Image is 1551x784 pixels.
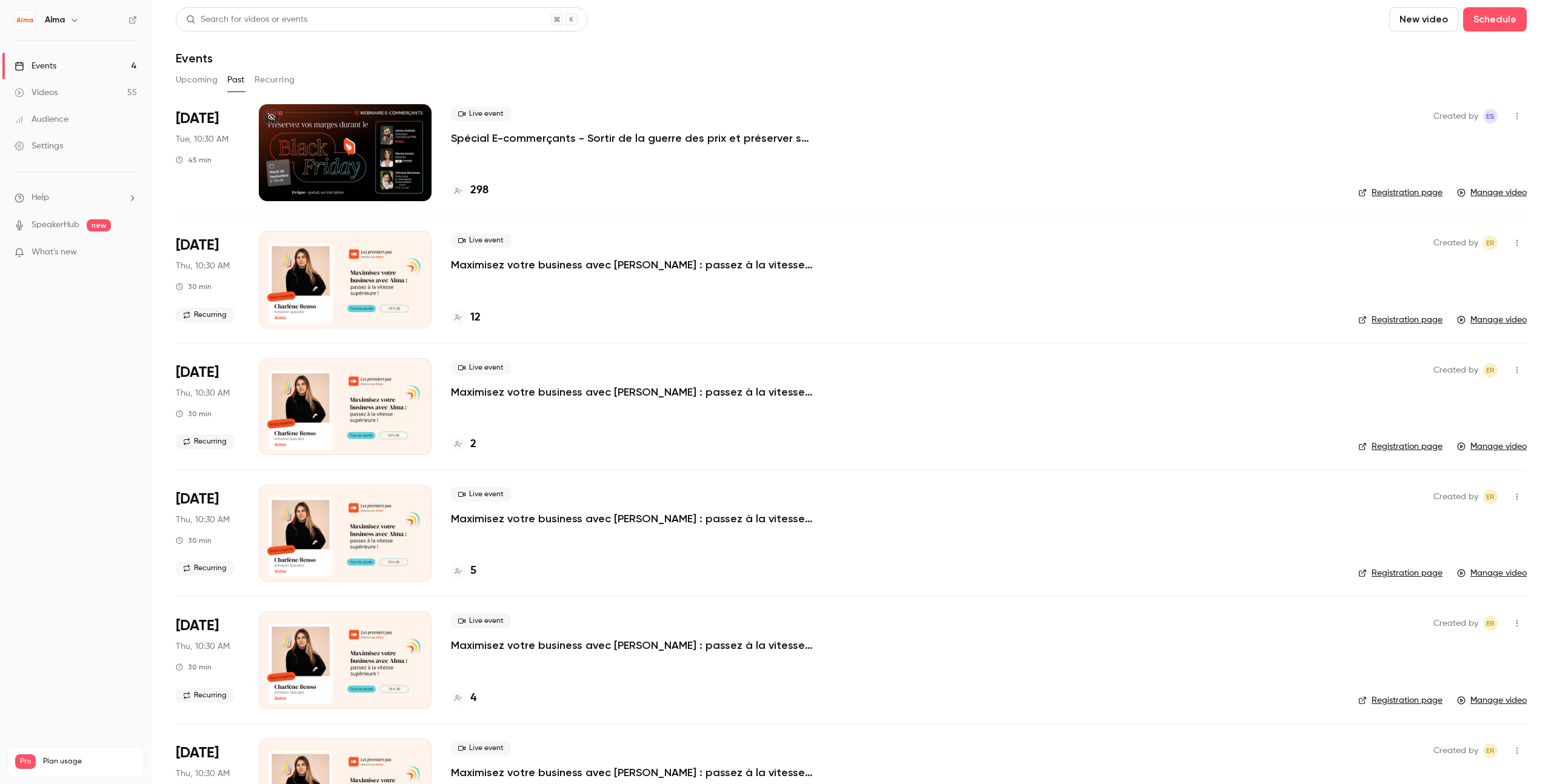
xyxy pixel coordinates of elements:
div: 30 min [176,282,212,291]
span: [DATE] [176,236,219,255]
span: Eric ROMER [1483,490,1498,504]
span: Thu, 10:30 AM [176,260,230,272]
div: Sep 25 Thu, 10:30 AM (Europe/Paris) [176,231,239,328]
button: Schedule [1463,7,1527,32]
span: Live event [451,233,511,248]
span: Eric ROMER [1483,363,1498,377]
span: Tue, 10:30 AM [176,133,228,145]
a: Registration page [1358,440,1443,453]
li: help-dropdown-opener [15,191,137,204]
iframe: Noticeable Trigger [122,247,137,258]
span: Created by [1433,490,1478,504]
a: Registration page [1358,187,1443,199]
a: Manage video [1457,187,1527,199]
div: Audience [15,113,68,125]
span: new [87,219,111,231]
span: Thu, 10:30 AM [176,768,230,780]
a: 12 [451,310,481,326]
span: ER [1486,363,1495,377]
h6: Alma [45,14,65,26]
button: Recurring [255,70,295,90]
h4: 4 [470,690,476,706]
span: Recurring [176,434,234,449]
span: [DATE] [176,490,219,509]
a: Maximisez votre business avec [PERSON_NAME] : passez à la vitesse supérieure ! [451,385,815,399]
span: Recurring [176,561,234,576]
button: Past [227,70,245,90]
span: Created by [1433,743,1478,758]
span: Live event [451,360,511,375]
a: 2 [451,436,476,453]
span: Live event [451,614,511,628]
span: Thu, 10:30 AM [176,514,230,526]
div: Sep 18 Thu, 10:30 AM (Europe/Paris) [176,358,239,455]
a: Spécial E-commerçants - Sortir de la guerre des prix et préserver ses marges pendant [DATE][DATE] [451,131,815,145]
a: 298 [451,182,489,199]
div: 30 min [176,536,212,545]
h4: 298 [470,182,489,199]
button: Upcoming [176,70,218,90]
div: 45 min [176,155,212,165]
div: Settings [15,140,63,152]
span: Recurring [176,688,234,703]
div: 30 min [176,409,212,419]
span: Eric ROMER [1483,616,1498,631]
span: Created by [1433,363,1478,377]
span: Eric ROMER [1483,236,1498,250]
a: Registration page [1358,567,1443,579]
a: Maximisez votre business avec [PERSON_NAME] : passez à la vitesse supérieure ! [451,257,815,272]
a: Maximisez votre business avec [PERSON_NAME] : passez à la vitesse supérieure ! [451,765,815,780]
span: ER [1486,490,1495,504]
a: Manage video [1457,314,1527,326]
span: Created by [1433,616,1478,631]
span: [DATE] [176,743,219,763]
span: Created by [1433,109,1478,124]
a: 5 [451,563,476,579]
a: Manage video [1457,440,1527,453]
span: Live event [451,487,511,502]
div: Videos [15,87,58,99]
span: Created by [1433,236,1478,250]
span: ER [1486,616,1495,631]
div: Sep 4 Thu, 10:30 AM (Europe/Paris) [176,611,239,708]
h4: 5 [470,563,476,579]
span: Recurring [176,308,234,322]
span: Evan SAIDI [1483,109,1498,124]
a: SpeakerHub [32,219,79,231]
img: Alma [15,10,35,30]
h4: 2 [470,436,476,453]
a: Maximisez votre business avec [PERSON_NAME] : passez à la vitesse supérieure ! [451,638,815,653]
span: ER [1486,743,1495,758]
a: Registration page [1358,694,1443,706]
span: [DATE] [176,363,219,382]
span: ER [1486,236,1495,250]
h4: 12 [470,310,481,326]
span: Live event [451,741,511,756]
span: ES [1486,109,1495,124]
a: Maximisez votre business avec [PERSON_NAME] : passez à la vitesse supérieure ! [451,511,815,526]
a: Manage video [1457,694,1527,706]
span: Pro [15,754,36,769]
div: 30 min [176,662,212,672]
div: Sep 11 Thu, 10:30 AM (Europe/Paris) [176,485,239,582]
span: Live event [451,107,511,121]
a: Manage video [1457,567,1527,579]
span: Plan usage [43,757,136,766]
span: What's new [32,246,77,259]
span: [DATE] [176,616,219,636]
span: Help [32,191,49,204]
h1: Events [176,51,213,65]
div: Sep 30 Tue, 10:30 AM (Europe/Paris) [176,104,239,201]
span: [DATE] [176,109,219,128]
div: Events [15,60,56,72]
button: New video [1389,7,1458,32]
a: Registration page [1358,314,1443,326]
span: Thu, 10:30 AM [176,640,230,653]
span: Eric ROMER [1483,743,1498,758]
